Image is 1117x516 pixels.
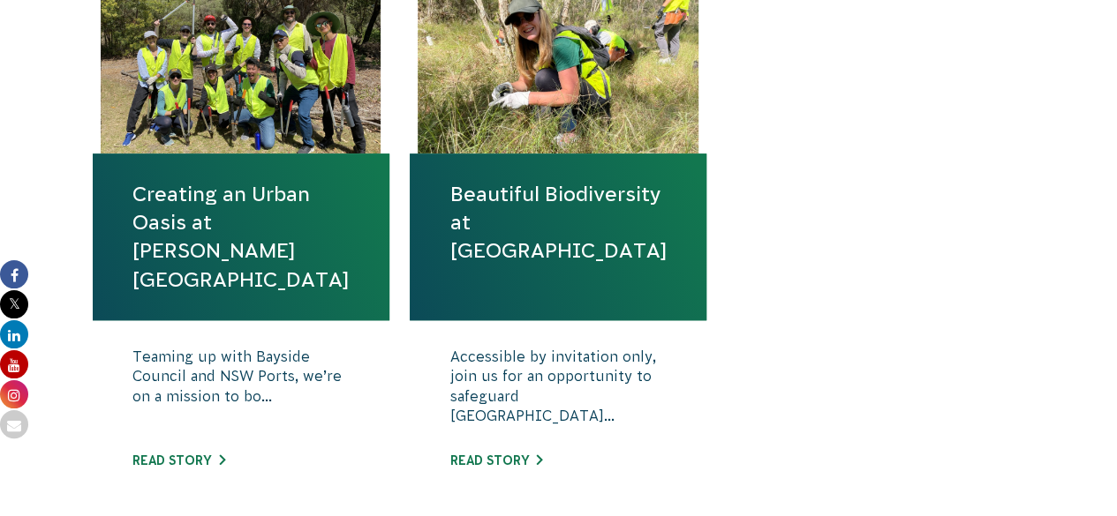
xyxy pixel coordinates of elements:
[132,347,350,435] p: Teaming up with Bayside Council and NSW Ports, we’re on a mission to bo...
[449,347,667,435] p: Accessible by invitation only, join us for an opportunity to safeguard [GEOGRAPHIC_DATA]...
[449,453,542,467] a: Read story
[132,453,225,467] a: Read story
[449,180,667,265] a: Beautiful Biodiversity at [GEOGRAPHIC_DATA]
[132,180,350,294] a: Creating an Urban Oasis at [PERSON_NAME][GEOGRAPHIC_DATA]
